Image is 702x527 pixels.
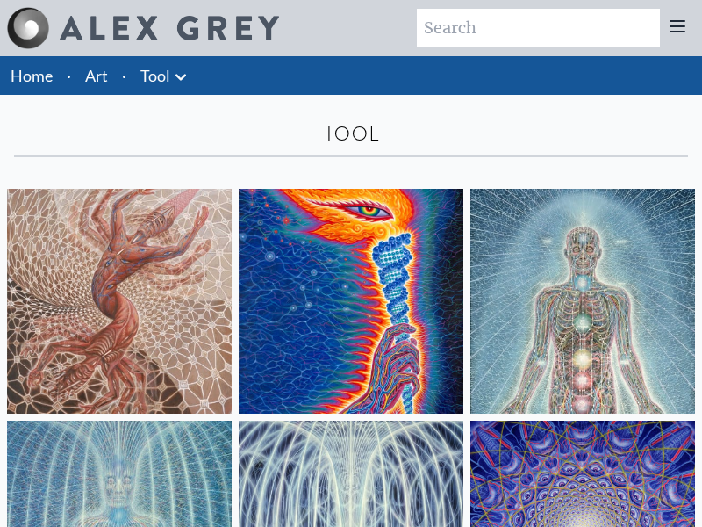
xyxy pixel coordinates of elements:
[140,63,170,88] a: Tool
[60,56,78,95] li: ·
[417,9,660,47] input: Search
[11,66,53,85] a: Home
[14,119,688,148] div: Tool
[85,63,108,88] a: Art
[115,56,133,95] li: ·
